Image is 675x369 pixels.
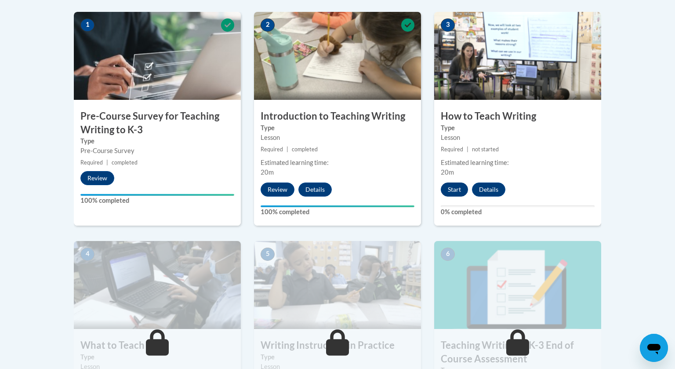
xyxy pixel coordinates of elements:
[434,241,601,329] img: Course Image
[80,159,103,166] span: Required
[80,146,234,156] div: Pre-Course Survey
[80,196,234,205] label: 100% completed
[261,352,414,362] label: Type
[80,171,114,185] button: Review
[441,146,463,153] span: Required
[80,194,234,196] div: Your progress
[112,159,138,166] span: completed
[80,18,94,32] span: 1
[467,146,468,153] span: |
[261,168,274,176] span: 20m
[254,241,421,329] img: Course Image
[106,159,108,166] span: |
[261,248,275,261] span: 5
[434,339,601,366] h3: Teaching Writing to K-3 End of Course Assessment
[74,110,241,137] h3: Pre-Course Survey for Teaching Writing to K-3
[261,205,414,207] div: Your progress
[298,183,332,197] button: Details
[261,133,414,142] div: Lesson
[434,12,601,100] img: Course Image
[472,183,505,197] button: Details
[640,334,668,362] iframe: Button to launch messaging window
[472,146,499,153] span: not started
[261,123,414,133] label: Type
[261,207,414,217] label: 100% completed
[80,352,234,362] label: Type
[261,146,283,153] span: Required
[261,18,275,32] span: 2
[441,183,468,197] button: Start
[441,123,595,133] label: Type
[80,136,234,146] label: Type
[254,339,421,352] h3: Writing Instruction in Practice
[292,146,318,153] span: completed
[74,241,241,329] img: Course Image
[254,110,421,123] h3: Introduction to Teaching Writing
[74,12,241,100] img: Course Image
[261,183,294,197] button: Review
[74,339,241,352] h3: What to Teach
[441,133,595,142] div: Lesson
[441,18,455,32] span: 3
[80,248,94,261] span: 4
[441,168,454,176] span: 20m
[441,248,455,261] span: 6
[254,12,421,100] img: Course Image
[441,158,595,168] div: Estimated learning time:
[261,158,414,168] div: Estimated learning time:
[441,207,595,217] label: 0% completed
[434,110,601,123] h3: How to Teach Writing
[287,146,288,153] span: |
